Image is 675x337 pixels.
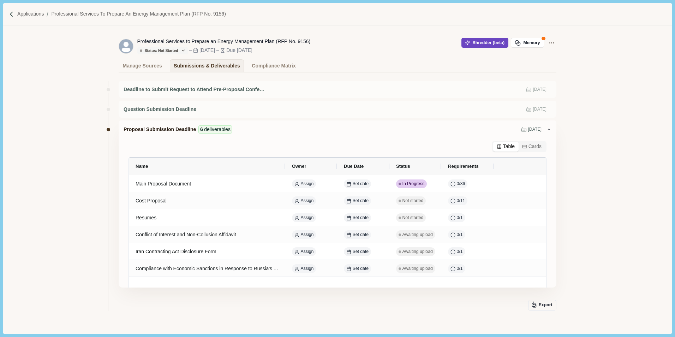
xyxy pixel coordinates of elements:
[457,215,463,221] span: 0 / 1
[301,249,314,255] span: Assign
[119,59,166,72] a: Manage Sources
[200,126,203,133] span: 6
[51,10,226,18] a: Professional Services to Prepare an Energy Management Plan (RFP No. 9156)
[511,38,544,48] button: Memory
[124,86,265,93] span: Deadline to Submit Request to Attend Pre-Proposal Conference
[546,38,556,48] button: Application Actions
[402,215,424,221] span: Not started
[353,232,369,238] span: Set date
[204,126,231,133] span: deliverables
[353,266,369,272] span: Set date
[344,213,371,222] button: Set date
[402,232,433,238] span: Awaiting upload
[123,60,162,72] div: Manage Sources
[344,164,364,169] span: Due Date
[344,264,371,273] button: Set date
[301,232,314,238] span: Assign
[136,164,148,169] span: Name
[199,47,215,54] div: [DATE]
[448,164,479,169] span: Requirements
[528,126,542,133] span: [DATE]
[248,59,300,72] a: Compliance Matrix
[226,47,252,54] div: Due [DATE]
[137,47,188,54] button: Status: Not Started
[252,60,295,72] div: Compliance Matrix
[461,38,508,48] button: Shredder (beta)
[344,230,371,239] button: Set date
[344,196,371,205] button: Set date
[519,142,545,152] button: Cards
[402,249,433,255] span: Awaiting upload
[292,230,316,239] button: Assign
[136,177,279,191] div: Main Proposal Document
[457,232,463,238] span: 0 / 1
[457,181,465,187] span: 0 / 36
[301,266,314,272] span: Assign
[124,106,196,113] span: Question Submission Deadline
[216,47,219,54] div: –
[136,194,279,208] div: Cost Proposal
[353,181,369,187] span: Set date
[174,60,240,72] div: Submissions & Deliverables
[528,300,556,311] button: Export
[353,198,369,204] span: Set date
[136,211,279,225] div: Resumes
[301,198,314,204] span: Assign
[292,164,306,169] span: Owner
[17,10,44,18] a: Applications
[119,39,133,53] svg: avatar
[457,266,463,272] span: 0 / 1
[136,245,279,259] div: Iran Contracting Act Disclosure Form
[301,181,314,187] span: Assign
[292,247,316,256] button: Assign
[137,38,311,45] div: Professional Services to Prepare an Energy Management Plan (RFP No. 9156)
[301,215,314,221] span: Assign
[402,266,433,272] span: Awaiting upload
[457,249,463,255] span: 0 / 1
[457,198,465,204] span: 0 / 11
[124,126,196,133] span: Proposal Submission Deadline
[292,213,316,222] button: Assign
[292,179,316,188] button: Assign
[292,264,316,273] button: Assign
[344,247,371,256] button: Set date
[140,48,178,53] div: Status: Not Started
[402,181,425,187] span: In Progress
[493,142,519,152] button: Table
[136,262,279,276] div: Compliance with Economic Sanctions in Response to Russia's Action in [GEOGRAPHIC_DATA]
[533,87,546,93] span: [DATE]
[292,196,316,205] button: Assign
[170,59,244,72] a: Submissions & Deliverables
[344,179,371,188] button: Set date
[8,11,15,17] img: Forward slash icon
[353,249,369,255] span: Set date
[402,198,424,204] span: Not started
[136,228,279,242] div: Conflict of Interest and Non-Collusion Affidavit
[396,164,410,169] span: Status
[189,47,192,54] div: –
[44,11,51,17] img: Forward slash icon
[353,215,369,221] span: Set date
[533,106,546,113] span: [DATE]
